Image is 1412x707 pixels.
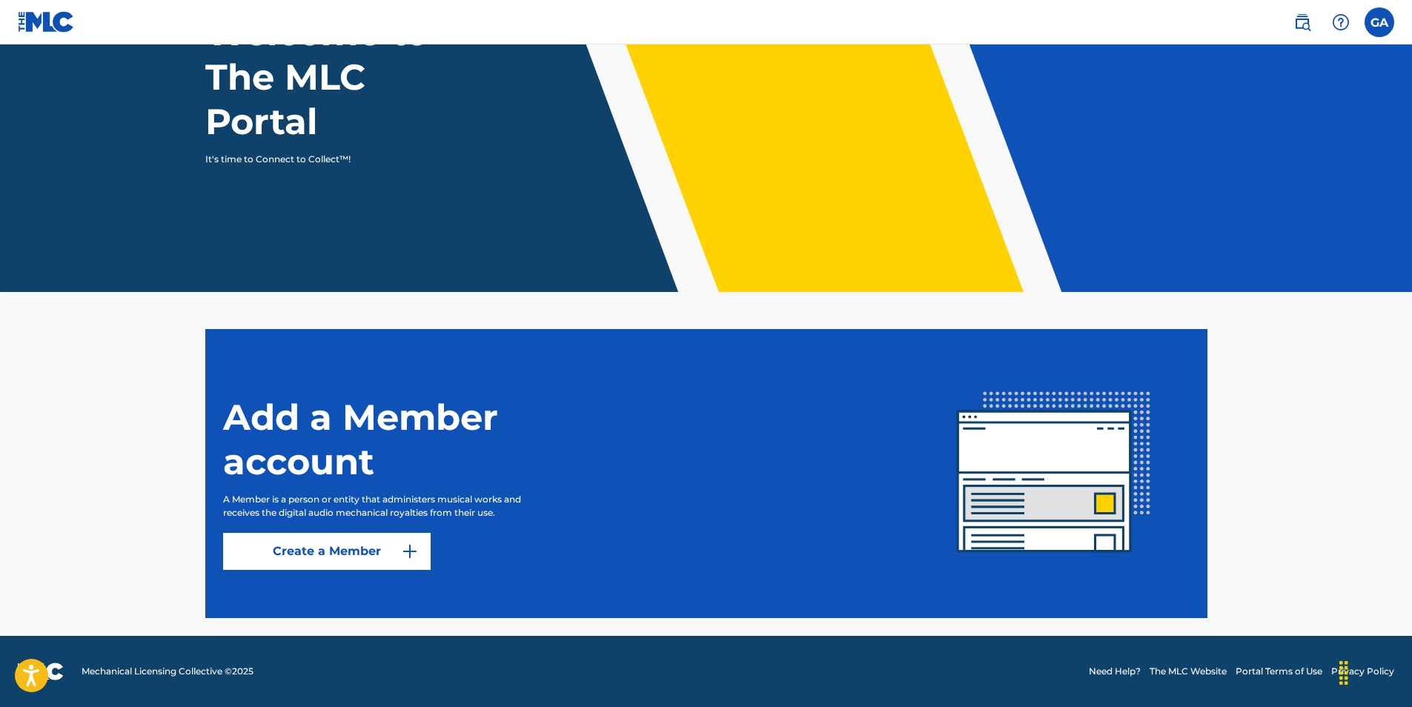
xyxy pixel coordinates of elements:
[223,533,431,570] a: Create a Member
[918,338,1190,609] img: img
[1338,636,1412,707] div: Chat-Widget
[1331,665,1394,678] a: Privacy Policy
[205,10,483,144] h1: Welcome to The MLC Portal
[82,665,253,678] span: Mechanical Licensing Collective © 2025
[1365,7,1394,37] div: User Menu
[1287,7,1317,37] a: Public Search
[223,493,551,520] p: A Member is a person or entity that administers musical works and receives the digital audio mech...
[1332,651,1356,695] div: Ziehen
[1150,665,1227,678] a: The MLC Website
[18,663,64,680] img: logo
[1293,13,1311,31] img: search
[223,395,594,484] h1: Add a Member account
[1338,636,1412,707] iframe: Chat Widget
[401,542,419,560] img: 9d2ae6d4665cec9f34b9.svg
[1236,665,1322,678] a: Portal Terms of Use
[205,153,463,166] p: It's time to Connect to Collect™!
[1089,665,1141,678] a: Need Help?
[1326,7,1356,37] div: Help
[18,11,75,33] img: MLC Logo
[1332,13,1350,31] img: help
